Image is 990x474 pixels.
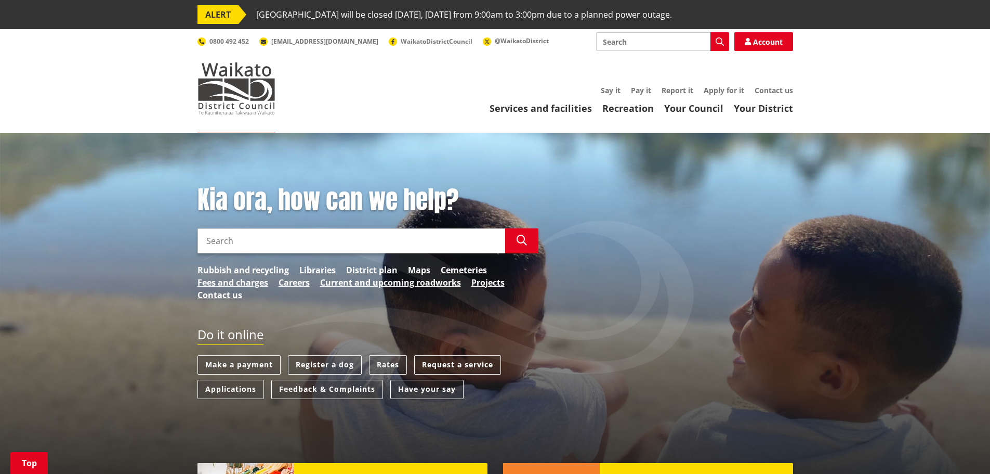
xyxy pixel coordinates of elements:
[197,276,268,289] a: Fees and charges
[209,37,249,46] span: 0800 492 452
[601,85,621,95] a: Say it
[401,37,472,46] span: WaikatoDistrictCouncil
[662,85,693,95] a: Report it
[602,102,654,114] a: Recreation
[408,264,430,276] a: Maps
[197,228,505,253] input: Search input
[320,276,461,289] a: Current and upcoming roadworks
[279,276,310,289] a: Careers
[299,264,336,276] a: Libraries
[346,264,398,276] a: District plan
[389,37,472,46] a: WaikatoDistrictCouncil
[197,327,263,345] h2: Do it online
[197,37,249,46] a: 0800 492 452
[390,380,464,399] a: Have your say
[197,289,242,301] a: Contact us
[288,355,362,375] a: Register a dog
[734,102,793,114] a: Your District
[197,185,538,215] h1: Kia ora, how can we help?
[369,355,407,375] a: Rates
[631,85,651,95] a: Pay it
[197,380,264,399] a: Applications
[197,355,281,375] a: Make a payment
[414,355,501,375] a: Request a service
[596,32,729,51] input: Search input
[271,37,378,46] span: [EMAIL_ADDRESS][DOMAIN_NAME]
[10,452,48,474] a: Top
[197,62,275,114] img: Waikato District Council - Te Kaunihera aa Takiwaa o Waikato
[734,32,793,51] a: Account
[197,5,239,24] span: ALERT
[755,85,793,95] a: Contact us
[441,264,487,276] a: Cemeteries
[704,85,744,95] a: Apply for it
[490,102,592,114] a: Services and facilities
[256,5,672,24] span: [GEOGRAPHIC_DATA] will be closed [DATE], [DATE] from 9:00am to 3:00pm due to a planned power outage.
[495,36,549,45] span: @WaikatoDistrict
[664,102,723,114] a: Your Council
[271,380,383,399] a: Feedback & Complaints
[259,37,378,46] a: [EMAIL_ADDRESS][DOMAIN_NAME]
[483,36,549,45] a: @WaikatoDistrict
[197,264,289,276] a: Rubbish and recycling
[471,276,505,289] a: Projects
